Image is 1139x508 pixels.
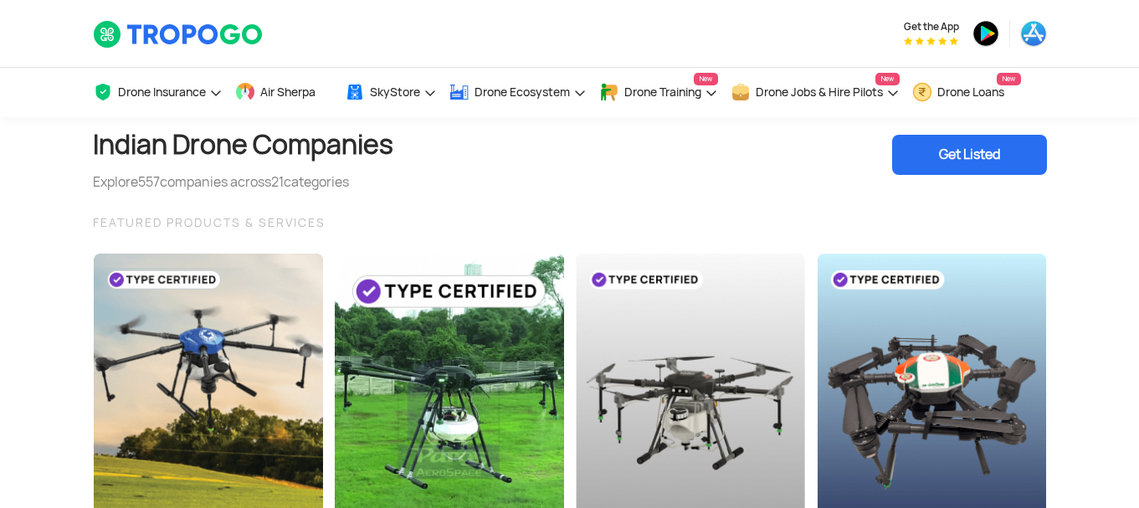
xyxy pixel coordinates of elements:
[624,85,701,99] span: Drone Training
[997,73,1021,85] span: New
[475,85,570,99] span: Drone Ecosystem
[138,173,160,191] span: 557
[449,68,587,117] a: Drone Ecosystem
[93,213,1047,233] div: FEATURED PRODUCTS & SERVICES
[904,37,958,45] img: App Raking
[599,68,718,117] a: Drone TrainingNew
[892,135,1047,175] div: Get Listed
[904,20,959,33] span: Get the App
[260,85,316,99] span: Air Sherpa
[93,117,393,172] h1: Indian Drone Companies
[875,73,900,85] span: New
[118,85,206,99] span: Drone Insurance
[756,85,883,99] span: Drone Jobs & Hire Pilots
[93,20,264,49] img: TropoGo Logo
[271,173,284,191] span: 21
[370,85,420,99] span: SkyStore
[731,68,900,117] a: Drone Jobs & Hire PilotsNew
[235,68,332,117] a: Air Sherpa
[93,172,393,192] div: Explore companies across categories
[345,68,437,117] a: SkyStore
[694,73,718,85] span: New
[93,68,223,117] a: Drone Insurance
[972,20,999,47] img: ic_playstore.png
[937,85,1004,99] span: Drone Loans
[1020,20,1047,47] img: ic_appstore.png
[912,68,1021,117] a: Drone LoansNew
